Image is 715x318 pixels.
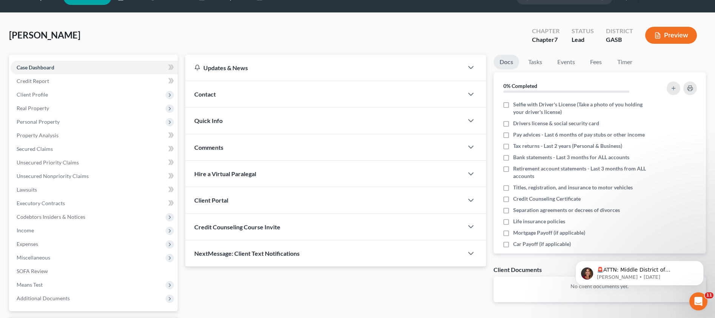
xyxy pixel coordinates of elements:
a: Unsecured Nonpriority Claims [11,169,178,183]
a: Case Dashboard [11,61,178,74]
span: Pay advices - Last 6 months of pay stubs or other income [513,131,645,138]
a: Unsecured Priority Claims [11,156,178,169]
div: Chapter [532,35,560,44]
span: Client Profile [17,91,48,98]
span: Expenses [17,241,38,247]
span: Quick Info [194,117,223,124]
div: Client Documents [494,266,542,273]
span: Titles, registration, and insurance to motor vehicles [513,184,633,191]
span: Means Test [17,281,43,288]
span: Client Portal [194,197,228,204]
span: SOFA Review [17,268,48,274]
a: Executory Contracts [11,197,178,210]
span: Retirement account statements - Last 3 months from ALL accounts [513,165,647,180]
span: Unsecured Nonpriority Claims [17,173,89,179]
a: Secured Claims [11,142,178,156]
span: Car Payoff (if applicable) [513,240,571,248]
span: Income [17,227,34,234]
a: SOFA Review [11,264,178,278]
span: Bank statements - Last 3 months for ALL accounts [513,154,629,161]
a: Lawsuits [11,183,178,197]
a: Timer [611,55,638,69]
span: Hire a Virtual Paralegal [194,170,256,177]
span: 7 [554,36,558,43]
span: Credit Counseling Certificate [513,195,581,203]
iframe: Intercom notifications message [564,245,715,298]
span: Property Analysis [17,132,58,138]
span: Mortgage Payoff (if applicable) [513,229,585,237]
span: Case Dashboard [17,64,54,71]
div: Updates & News [194,64,454,72]
span: Secured Claims [17,146,53,152]
span: Drivers license & social security card [513,120,599,127]
div: Chapter [532,27,560,35]
span: Miscellaneous [17,254,50,261]
span: Unsecured Priority Claims [17,159,79,166]
span: Separation agreements or decrees of divorces [513,206,620,214]
a: Events [551,55,581,69]
span: Additional Documents [17,295,70,301]
span: [PERSON_NAME] [9,29,80,40]
span: Contact [194,91,216,98]
span: NextMessage: Client Text Notifications [194,250,300,257]
a: Tasks [522,55,548,69]
a: Credit Report [11,74,178,88]
span: Lawsuits [17,186,37,193]
span: Personal Property [17,118,60,125]
span: Executory Contracts [17,200,65,206]
iframe: Intercom live chat [689,292,707,310]
span: Real Property [17,105,49,111]
div: Lead [572,35,594,44]
p: No client documents yet. [500,283,700,290]
span: Comments [194,144,223,151]
button: Preview [645,27,697,44]
div: District [606,27,633,35]
span: Credit Report [17,78,49,84]
a: Property Analysis [11,129,178,142]
span: Life insurance policies [513,218,565,225]
div: GASB [606,35,633,44]
a: Fees [584,55,608,69]
span: 11 [705,292,713,298]
a: Docs [494,55,519,69]
span: Selfie with Driver's License (Take a photo of you holding your driver's license) [513,101,647,116]
span: Credit Counseling Course Invite [194,223,280,230]
div: Status [572,27,594,35]
strong: 0% Completed [503,83,537,89]
span: Codebtors Insiders & Notices [17,214,85,220]
span: Tax returns - Last 2 years (Personal & Business) [513,142,622,150]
